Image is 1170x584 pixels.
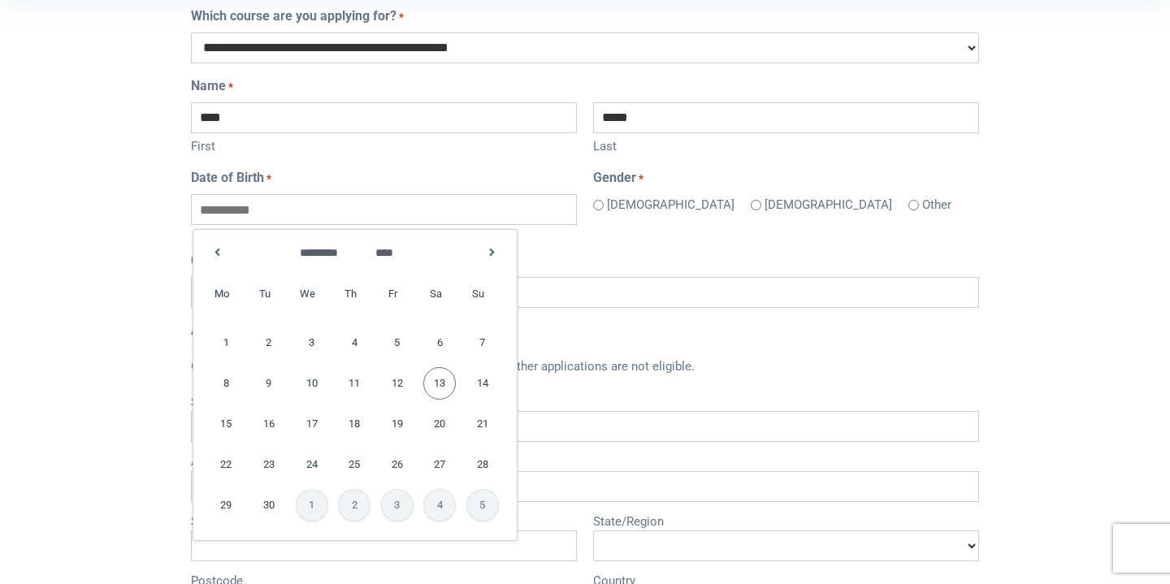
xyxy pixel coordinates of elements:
a: 20 [423,408,456,440]
a: 23 [253,448,285,481]
a: 15 [210,408,242,440]
label: [DEMOGRAPHIC_DATA] [607,196,734,214]
span: 3 [381,489,414,521]
a: 11 [338,367,370,400]
a: 13 [423,367,456,400]
span: 2 [338,489,370,521]
a: Previous [206,240,230,265]
a: 21 [466,408,499,440]
a: 4 [338,327,370,359]
a: 8 [210,367,242,400]
a: 7 [466,327,499,359]
a: 16 [253,408,285,440]
a: 27 [423,448,456,481]
a: 25 [338,448,370,481]
a: 6 [423,327,456,359]
a: 3 [296,327,328,359]
a: 9 [253,367,285,400]
a: 12 [381,367,414,400]
a: 24 [296,448,328,481]
legend: Gender [593,168,979,188]
a: 28 [466,448,499,481]
label: Date of Birth [191,168,271,188]
label: Which course are you applying for? [191,6,404,26]
span: Thursday [334,278,366,310]
select: Select month [300,244,356,262]
a: 17 [296,408,328,440]
span: Sunday [462,278,495,310]
span: Friday [377,278,409,310]
span: Saturday [419,278,452,310]
label: First [191,133,577,156]
a: Next [480,240,505,265]
label: Address Line 2 [191,448,979,471]
select: Select year [375,244,411,262]
span: 1 [296,489,328,521]
a: 2 [253,327,285,359]
span: Wednesday [292,278,324,310]
a: 30 [253,489,285,521]
legend: Address [191,321,979,340]
a: 14 [466,367,499,400]
a: 19 [381,408,414,440]
label: [DEMOGRAPHIC_DATA] [765,196,892,214]
label: State/Region [593,508,979,531]
label: Street Address [191,389,979,412]
span: 5 [466,489,499,521]
a: 18 [338,408,370,440]
span: 4 [423,489,456,521]
a: 29 [210,489,242,521]
a: 10 [296,367,328,400]
span: Monday [206,278,238,310]
a: 1 [210,327,242,359]
label: Suburb [191,508,577,531]
label: Last [593,133,979,156]
a: 26 [381,448,414,481]
label: Other [922,196,951,214]
a: 22 [210,448,242,481]
span: Tuesday [249,278,281,310]
a: 5 [381,327,414,359]
div: Only Australian and New Zealand addresses are accepted. Other applications are not eligible. [191,347,979,389]
legend: Name [191,76,979,96]
label: Occupation [191,251,264,270]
